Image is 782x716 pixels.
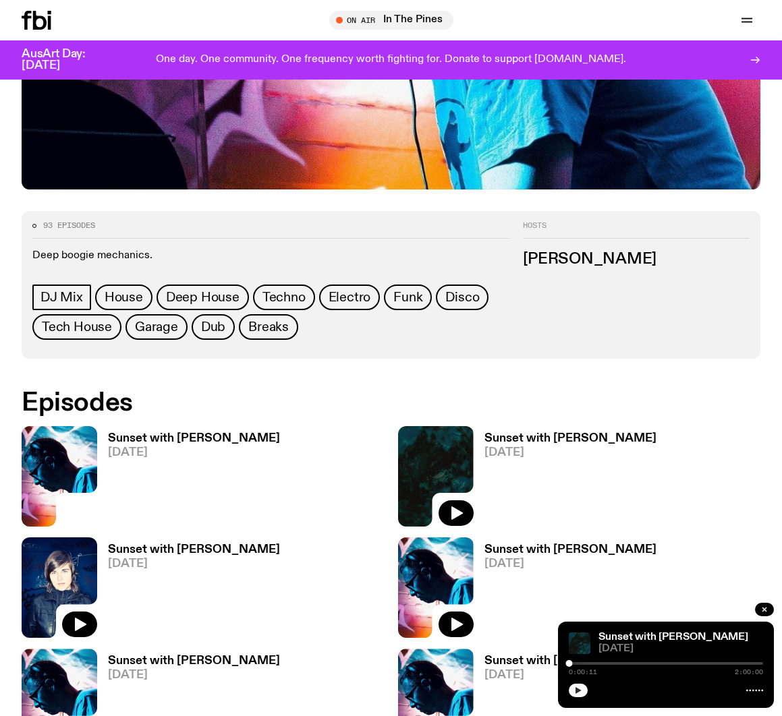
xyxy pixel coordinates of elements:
p: Deep boogie mechanics. [32,249,509,262]
h2: Episodes [22,391,509,415]
a: Electro [319,285,381,310]
h2: Hosts [523,222,750,238]
span: 2:00:00 [735,669,763,676]
span: Electro [329,290,371,305]
h3: Sunset with [PERSON_NAME] [108,433,280,444]
span: Tech House [42,320,112,334]
span: Breaks [248,320,289,334]
span: [DATE] [108,558,280,570]
span: 93 episodes [43,222,95,229]
span: Deep House [166,290,240,305]
span: [DATE] [108,669,280,681]
img: Simon Caldwell stands side on, looking downwards. He has headphones on. Behind him is a brightly ... [398,537,474,638]
a: Deep House [157,285,249,310]
h3: AusArt Day: [DATE] [22,49,108,71]
a: Sunset with [PERSON_NAME][DATE] [97,544,280,638]
a: Techno [253,285,315,310]
a: House [95,285,152,310]
span: Dub [201,320,225,334]
span: Funk [393,290,422,305]
h3: [PERSON_NAME] [523,252,750,267]
a: Tech House [32,314,121,340]
span: Disco [445,290,479,305]
h3: Sunset with [PERSON_NAME] [108,655,280,667]
a: Breaks [239,314,298,340]
span: [DATE] [484,558,657,570]
a: Sunset with [PERSON_NAME] [598,632,748,643]
span: [DATE] [598,644,763,654]
a: Funk [384,285,432,310]
a: Dub [192,314,235,340]
a: Sunset with [PERSON_NAME][DATE] [97,433,280,527]
h3: Sunset with [PERSON_NAME] [108,544,280,556]
span: DJ Mix [40,290,83,305]
h3: Sunset with [PERSON_NAME] [484,544,657,556]
span: 0:00:11 [569,669,597,676]
p: One day. One community. One frequency worth fighting for. Donate to support [DOMAIN_NAME]. [156,54,626,66]
h3: Sunset with [PERSON_NAME] [484,433,657,444]
span: House [105,290,143,305]
span: Garage [135,320,178,334]
a: Disco [436,285,488,310]
span: [DATE] [108,447,280,458]
h3: Sunset with [PERSON_NAME] [484,655,657,667]
img: Simon Caldwell stands side on, looking downwards. He has headphones on. Behind him is a brightly ... [22,426,97,527]
a: DJ Mix [32,285,91,310]
span: Techno [262,290,306,305]
a: Garage [125,314,188,340]
a: Sunset with [PERSON_NAME][DATE] [474,433,657,527]
span: [DATE] [484,447,657,458]
button: On AirIn The Pines [329,11,453,30]
span: [DATE] [484,669,657,681]
a: Sunset with [PERSON_NAME][DATE] [474,544,657,638]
